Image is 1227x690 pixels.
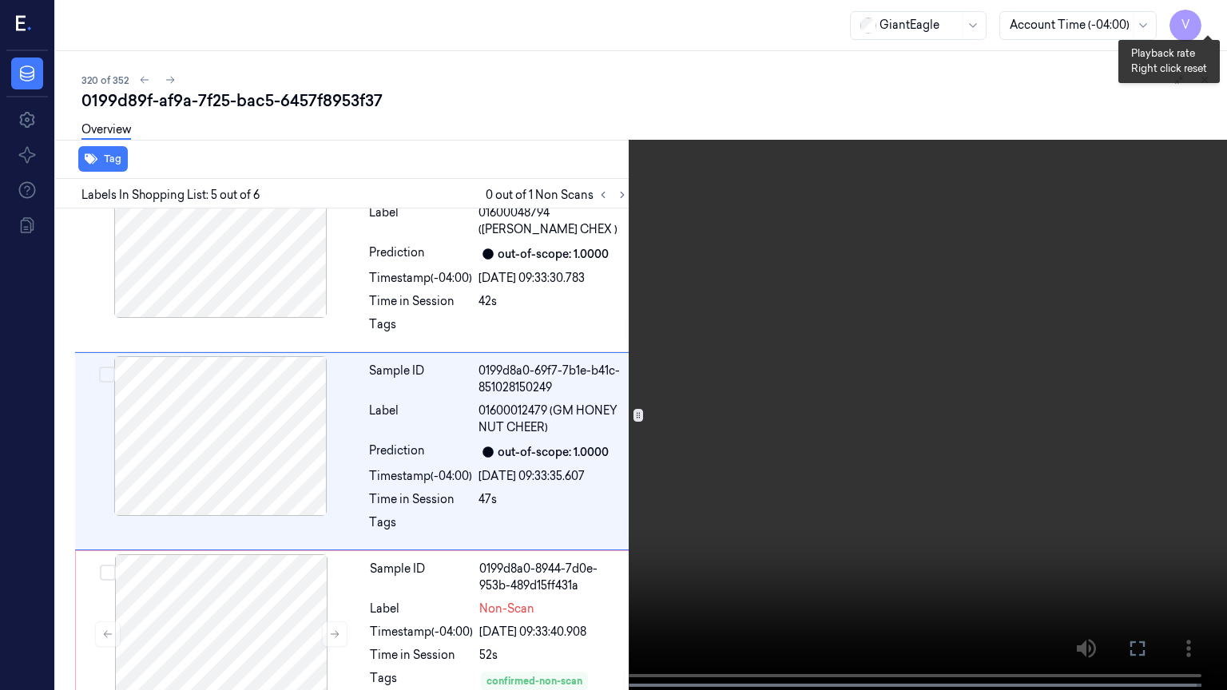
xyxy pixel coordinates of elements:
[370,601,473,617] div: Label
[81,89,1214,112] div: 0199d89f-af9a-7f25-bac5-6457f8953f37
[81,121,131,140] a: Overview
[478,402,629,436] span: 01600012479 (GM HONEY NUT CHEER)
[479,647,628,664] div: 52s
[81,187,260,204] span: Labels In Shopping List: 5 out of 6
[369,204,472,238] div: Label
[370,561,473,594] div: Sample ID
[369,293,472,310] div: Time in Session
[478,293,629,310] div: 42s
[99,367,115,383] button: Select row
[486,674,582,688] div: confirmed-non-scan
[1169,10,1201,42] button: V
[478,204,629,238] span: 01600048794 ([PERSON_NAME] CHEX )
[78,146,128,172] button: Tag
[369,468,472,485] div: Timestamp (-04:00)
[369,514,472,540] div: Tags
[369,442,472,462] div: Prediction
[100,565,116,581] button: Select row
[478,270,629,287] div: [DATE] 09:33:30.783
[498,246,609,263] div: out-of-scope: 1.0000
[369,270,472,287] div: Timestamp (-04:00)
[370,624,473,640] div: Timestamp (-04:00)
[478,363,629,396] div: 0199d8a0-69f7-7b1e-b41c-851028150249
[486,185,632,204] span: 0 out of 1 Non Scans
[369,363,472,396] div: Sample ID
[479,624,628,640] div: [DATE] 09:33:40.908
[370,647,473,664] div: Time in Session
[369,491,472,508] div: Time in Session
[369,244,472,264] div: Prediction
[478,491,629,508] div: 47s
[369,402,472,436] div: Label
[369,316,472,342] div: Tags
[81,73,129,87] span: 320 of 352
[479,601,534,617] span: Non-Scan
[479,561,628,594] div: 0199d8a0-8944-7d0e-953b-489d15ff431a
[478,468,629,485] div: [DATE] 09:33:35.607
[498,444,609,461] div: out-of-scope: 1.0000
